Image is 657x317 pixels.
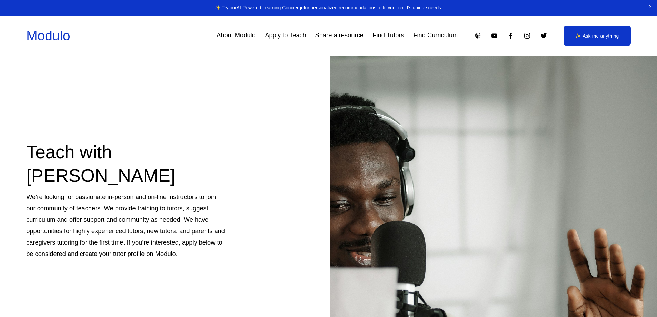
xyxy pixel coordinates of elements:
[564,26,631,46] a: ✨ Ask me anything
[524,32,531,39] a: Instagram
[491,32,498,39] a: YouTube
[540,32,547,39] a: Twitter
[372,29,404,42] a: Find Tutors
[315,29,364,42] a: Share a resource
[413,29,458,42] a: Find Curriculum
[265,29,306,42] a: Apply to Teach
[26,28,70,43] a: Modulo
[237,5,304,10] a: AI-Powered Learning Concierge
[217,29,256,42] a: About Modulo
[26,140,225,188] h2: Teach with [PERSON_NAME]
[507,32,514,39] a: Facebook
[26,191,225,260] p: We’re looking for passionate in-person and on-line instructors to join our community of teachers....
[474,32,481,39] a: Apple Podcasts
